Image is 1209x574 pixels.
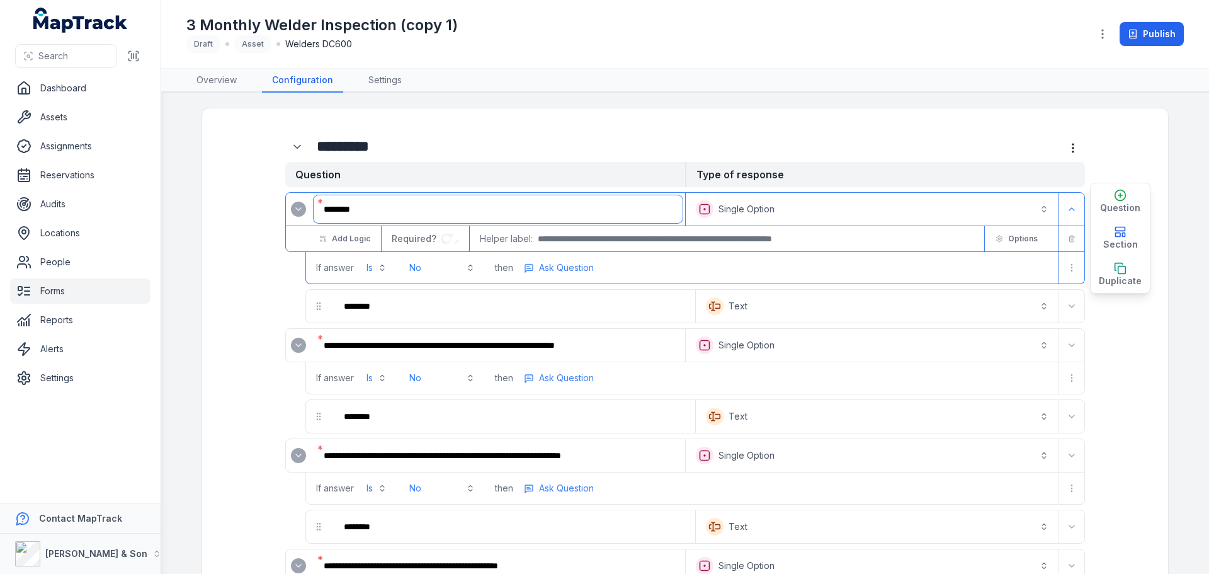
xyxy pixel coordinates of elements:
[291,558,306,573] button: Expand
[10,192,150,217] a: Audits
[495,372,513,384] span: then
[306,514,331,539] div: drag
[186,69,247,93] a: Overview
[10,278,150,304] a: Forms
[1099,275,1142,287] span: Duplicate
[291,202,306,217] button: Expand
[38,50,68,62] span: Search
[402,367,482,389] button: No
[316,482,354,495] span: If answer
[316,261,354,274] span: If answer
[495,261,513,274] span: then
[316,372,354,384] span: If answer
[285,135,312,159] div: :rp:-form-item-label
[285,38,352,50] span: Welders DC600
[10,336,150,362] a: Alerts
[1120,22,1184,46] button: Publish
[10,76,150,101] a: Dashboard
[306,294,331,319] div: drag
[10,307,150,333] a: Reports
[291,448,306,463] button: Expand
[392,233,441,244] span: Required?
[698,403,1056,430] button: Text
[518,258,599,277] button: more-detail
[359,367,394,389] button: Is
[1062,296,1082,316] button: Expand
[262,69,343,93] a: Configuration
[314,195,683,223] div: :r12:-form-item-label
[987,228,1046,250] button: Options
[334,513,693,541] div: :r30:-form-item-label
[1062,199,1082,219] button: Expand
[1062,478,1082,498] button: more-detail
[33,8,128,33] a: MapTrack
[402,256,482,279] button: No
[1062,335,1082,355] button: Expand
[286,333,311,358] div: :r1o:-form-item-label
[685,162,1085,187] strong: Type of response
[10,105,150,130] a: Assets
[1103,238,1138,251] span: Section
[1091,256,1150,293] button: Duplicate
[495,482,513,495] span: then
[688,442,1056,469] button: Single Option
[314,442,683,469] div: :r2g:-form-item-label
[334,403,693,430] div: :r29:-form-item-label
[285,135,309,159] button: Expand
[539,372,594,384] span: Ask Question
[10,250,150,275] a: People
[480,232,533,245] span: Helper label:
[10,365,150,391] a: Settings
[234,35,271,53] div: Asset
[688,195,1056,223] button: Single Option
[314,331,683,359] div: :r1p:-form-item-label
[698,292,1056,320] button: Text
[688,331,1056,359] button: Single Option
[1062,258,1082,278] button: more-detail
[698,513,1056,541] button: Text
[1008,234,1038,244] span: Options
[1091,183,1150,220] button: Question
[539,261,594,274] span: Ask Question
[39,513,122,524] strong: Contact MapTrack
[1091,220,1150,256] button: Section
[45,548,147,559] strong: [PERSON_NAME] & Son
[334,292,693,320] div: :r1i:-form-item-label
[186,35,220,53] div: Draft
[1062,445,1082,466] button: Expand
[359,477,394,500] button: Is
[186,15,458,35] h1: 3 Monthly Welder Inspection (copy 1)
[291,338,306,353] button: Expand
[314,522,324,532] svg: drag
[286,443,311,468] div: :r2f:-form-item-label
[332,234,370,244] span: Add Logic
[402,477,482,500] button: No
[10,163,150,188] a: Reservations
[359,256,394,279] button: Is
[314,301,324,311] svg: drag
[314,411,324,422] svg: drag
[1062,368,1082,388] button: more-detail
[539,482,594,495] span: Ask Question
[1100,202,1140,214] span: Question
[10,221,150,246] a: Locations
[10,134,150,159] a: Assignments
[1061,136,1085,160] button: more-detail
[311,228,378,250] button: Add Logic
[1062,406,1082,427] button: Expand
[441,234,459,244] input: :r8h:-form-item-label
[306,404,331,429] div: drag
[285,162,685,187] strong: Question
[15,44,116,68] button: Search
[1062,517,1082,537] button: Expand
[518,479,599,498] button: more-detail
[286,197,311,222] div: :r11:-form-item-label
[518,369,599,387] button: more-detail
[358,69,412,93] a: Settings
